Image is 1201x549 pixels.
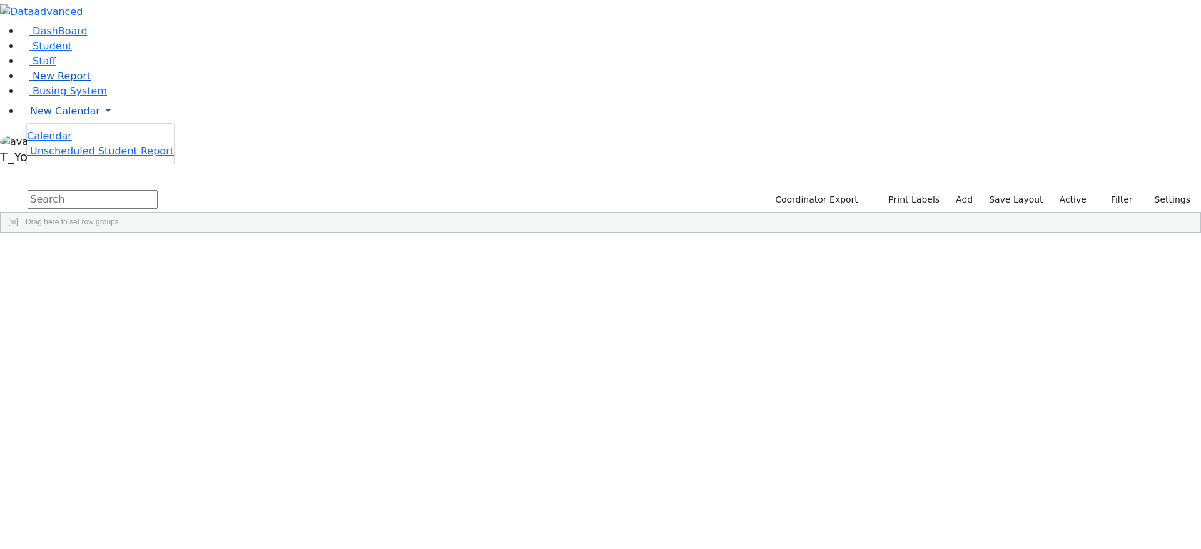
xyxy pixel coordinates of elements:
[20,99,1201,124] a: New Calendar
[27,145,174,157] a: Unscheduled Student Report
[983,190,1048,209] button: Save Layout
[33,25,88,37] span: DashBoard
[1054,190,1092,209] label: Active
[27,129,72,144] a: Calendar
[28,190,158,209] input: Search
[33,85,107,97] span: Busing System
[20,85,107,97] a: Busing System
[30,145,174,157] span: Unscheduled Student Report
[20,55,56,67] a: Staff
[33,70,91,82] span: New Report
[33,55,56,67] span: Staff
[33,40,72,52] span: Student
[767,190,864,209] button: Coordinator Export
[20,25,88,37] a: DashBoard
[30,105,100,117] span: New Calendar
[20,70,91,82] a: New Report
[950,190,978,209] a: Add
[20,40,72,52] a: Student
[26,123,175,164] ul: New Calendar
[26,218,119,226] span: Drag here to set row groups
[27,130,72,142] span: Calendar
[1095,190,1138,209] button: Filter
[874,190,945,209] button: Print Labels
[1138,190,1196,209] button: Settings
